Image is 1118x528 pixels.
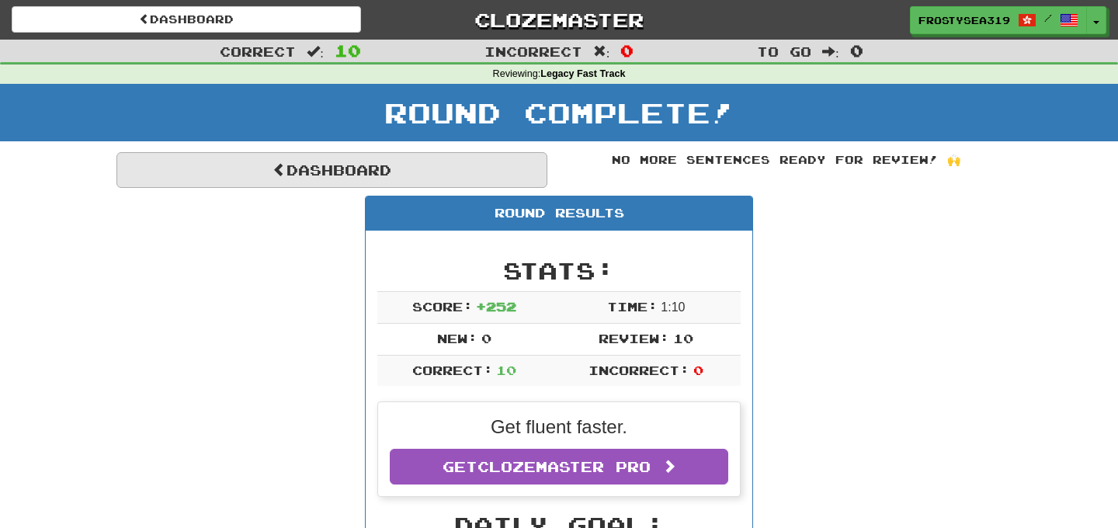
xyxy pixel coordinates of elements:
[390,414,728,440] p: Get fluent faster.
[384,6,734,33] a: Clozemaster
[12,6,361,33] a: Dashboard
[307,45,324,58] span: :
[571,152,1002,168] div: No more sentences ready for review! 🙌
[607,299,658,314] span: Time:
[377,258,741,283] h2: Stats:
[477,458,651,475] span: Clozemaster Pro
[673,331,693,346] span: 10
[757,43,811,59] span: To go
[599,331,669,346] span: Review:
[5,97,1113,128] h1: Round Complete!
[496,363,516,377] span: 10
[220,43,296,59] span: Correct
[918,13,1010,27] span: FrostySea319
[335,41,361,60] span: 10
[850,41,863,60] span: 0
[822,45,839,58] span: :
[484,43,582,59] span: Incorrect
[540,68,625,79] strong: Legacy Fast Track
[910,6,1087,34] a: FrostySea319 /
[476,299,516,314] span: + 252
[437,331,477,346] span: New:
[620,41,634,60] span: 0
[390,449,728,485] a: GetClozemaster Pro
[661,300,685,314] span: 1 : 10
[693,363,703,377] span: 0
[412,363,493,377] span: Correct:
[593,45,610,58] span: :
[1044,12,1052,23] span: /
[481,331,491,346] span: 0
[589,363,689,377] span: Incorrect:
[116,152,547,188] a: Dashboard
[366,196,752,231] div: Round Results
[412,299,473,314] span: Score:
